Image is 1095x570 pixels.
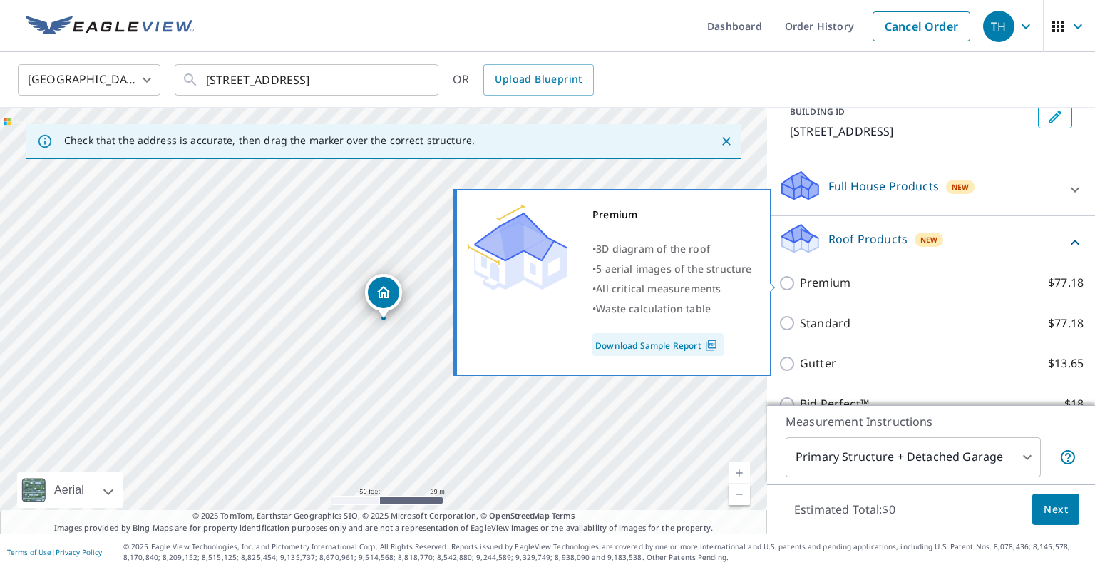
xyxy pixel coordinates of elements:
[800,315,850,332] p: Standard
[489,510,549,521] a: OpenStreetMap
[729,462,750,484] a: Current Level 19, Zoom In
[1044,501,1068,519] span: Next
[468,205,567,290] img: Premium
[596,262,751,275] span: 5 aerial images of the structure
[495,71,582,88] span: Upload Blueprint
[778,222,1084,263] div: Roof ProductsNew
[920,234,938,245] span: New
[56,547,102,557] a: Privacy Policy
[1038,106,1072,128] button: Edit building 1
[729,484,750,505] a: Current Level 19, Zoom Out
[1064,395,1084,413] p: $18
[828,178,939,195] p: Full House Products
[123,541,1088,563] p: © 2025 Eagle View Technologies, Inc. and Pictometry International Corp. All Rights Reserved. Repo...
[26,16,194,37] img: EV Logo
[17,472,123,508] div: Aerial
[983,11,1014,42] div: TH
[592,299,752,319] div: •
[592,205,752,225] div: Premium
[365,274,402,318] div: Dropped pin, building 1, Residential property, 31400 Aurora Rd Solon, OH 44139
[701,339,721,352] img: Pdf Icon
[790,123,1032,140] p: [STREET_ADDRESS]
[7,547,51,557] a: Terms of Use
[192,510,575,522] span: © 2025 TomTom, Earthstar Geographics SIO, © 2025 Microsoft Corporation, ©
[552,510,575,521] a: Terms
[1048,355,1084,372] p: $13.65
[592,279,752,299] div: •
[828,230,908,248] p: Roof Products
[483,64,593,96] a: Upload Blueprint
[1059,449,1076,466] span: Your report will include the primary structure and a detached garage if one exists.
[592,239,752,259] div: •
[873,11,970,41] a: Cancel Order
[717,132,736,151] button: Close
[790,106,845,118] p: BUILDING ID
[592,333,724,356] a: Download Sample Report
[64,134,475,147] p: Check that the address is accurate, then drag the marker over the correct structure.
[596,282,721,295] span: All critical measurements
[7,548,102,556] p: |
[786,437,1041,477] div: Primary Structure + Detached Garage
[453,64,594,96] div: OR
[778,169,1084,210] div: Full House ProductsNew
[18,60,160,100] div: [GEOGRAPHIC_DATA]
[800,274,850,292] p: Premium
[783,494,907,525] p: Estimated Total: $0
[1048,315,1084,332] p: $77.18
[50,472,88,508] div: Aerial
[1048,274,1084,292] p: $77.18
[596,302,711,315] span: Waste calculation table
[952,181,970,193] span: New
[1032,494,1079,526] button: Next
[786,413,1076,430] p: Measurement Instructions
[206,60,409,100] input: Search by address or latitude-longitude
[592,259,752,279] div: •
[800,395,869,413] p: Bid Perfect™
[596,242,710,255] span: 3D diagram of the roof
[800,355,836,372] p: Gutter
